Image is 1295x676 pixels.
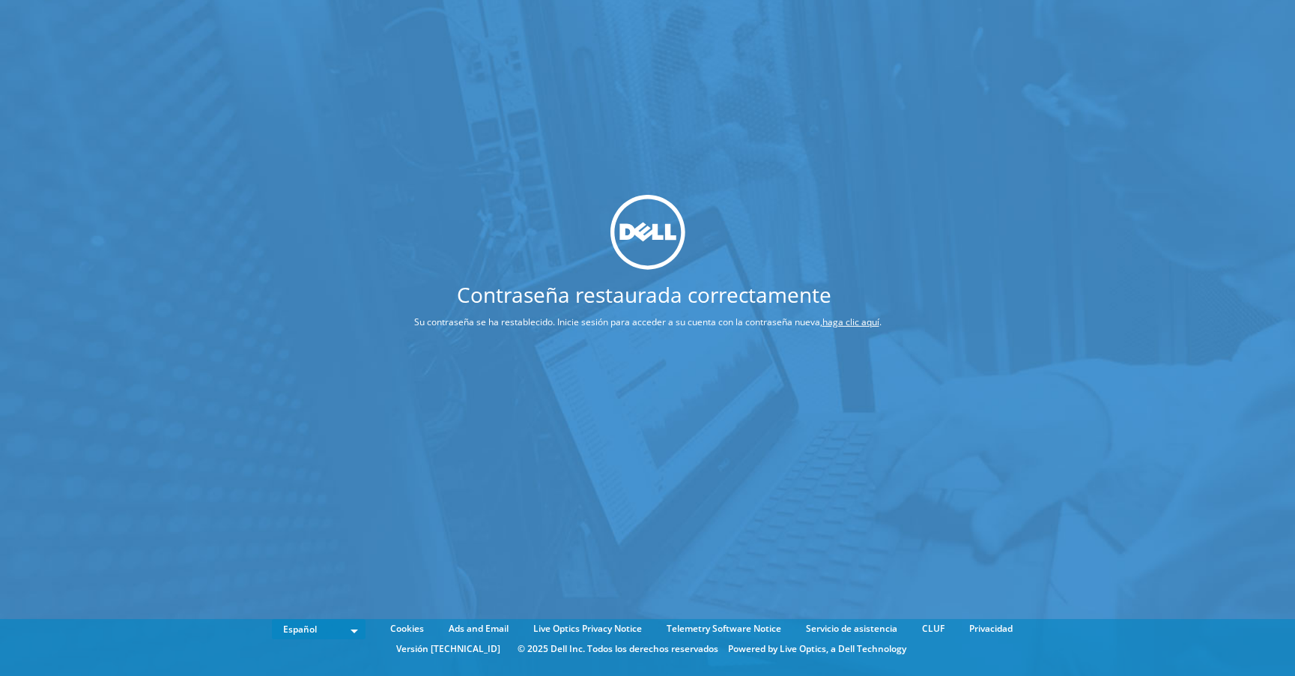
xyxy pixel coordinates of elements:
a: Telemetry Software Notice [655,621,792,637]
p: Su contraseña se ha restablecido. Inicie sesión para acceder a su cuenta con la contraseña nueva, . [358,313,938,330]
a: Ads and Email [437,621,520,637]
li: Powered by Live Optics, a Dell Technology [728,641,906,657]
h1: Contraseña restaurada correctamente [358,283,930,304]
a: Cookies [379,621,435,637]
a: Servicio de asistencia [795,621,909,637]
a: haga clic aquí [822,315,879,328]
img: dell_svg_logo.svg [610,195,685,270]
li: Versión [TECHNICAL_ID] [389,641,508,657]
a: Live Optics Privacy Notice [522,621,653,637]
a: Privacidad [958,621,1024,637]
li: © 2025 Dell Inc. Todos los derechos reservados [510,641,726,657]
a: CLUF [911,621,956,637]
